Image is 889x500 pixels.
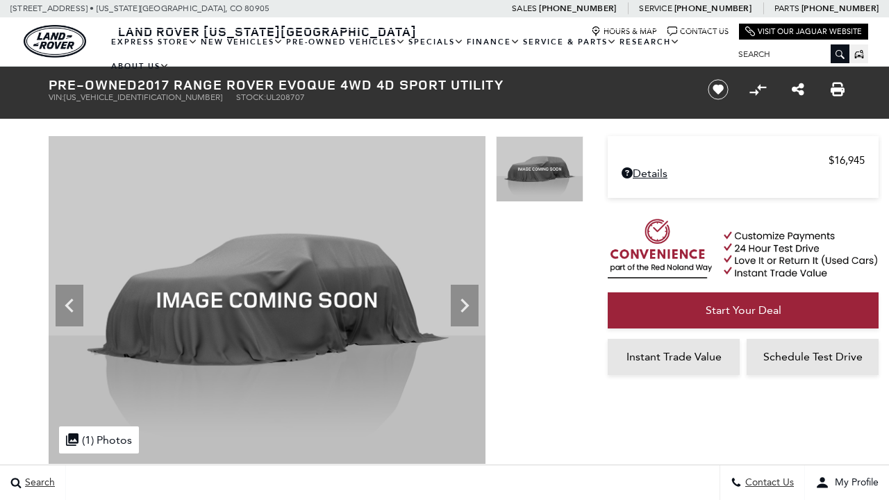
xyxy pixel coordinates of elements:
[747,79,768,100] button: Compare vehicle
[728,46,849,62] input: Search
[49,92,64,102] span: VIN:
[591,26,657,37] a: Hours & Map
[59,426,139,453] div: (1) Photos
[829,477,879,489] span: My Profile
[831,81,845,98] a: Print this Pre-Owned 2017 Range Rover Evoque 4WD 4D Sport Utility
[199,30,285,54] a: New Vehicles
[742,477,794,489] span: Contact Us
[285,30,407,54] a: Pre-Owned Vehicles
[829,154,865,167] span: $16,945
[118,23,417,40] span: Land Rover [US_STATE][GEOGRAPHIC_DATA]
[747,339,879,375] a: Schedule Test Drive
[703,78,733,101] button: Save vehicle
[465,30,522,54] a: Finance
[539,3,616,14] a: [PHONE_NUMBER]
[618,30,681,54] a: Research
[792,81,804,98] a: Share this Pre-Owned 2017 Range Rover Evoque 4WD 4D Sport Utility
[110,23,425,40] a: Land Rover [US_STATE][GEOGRAPHIC_DATA]
[622,154,865,167] a: $16,945
[763,350,863,363] span: Schedule Test Drive
[522,30,618,54] a: Service & Parts
[608,339,740,375] a: Instant Trade Value
[24,25,86,58] a: land-rover
[496,136,583,202] img: Used 2017 White Land Rover image 1
[805,465,889,500] button: user-profile-menu
[801,3,879,14] a: [PHONE_NUMBER]
[512,3,537,13] span: Sales
[626,350,722,363] span: Instant Trade Value
[110,54,171,78] a: About Us
[49,75,138,94] strong: Pre-Owned
[10,3,269,13] a: [STREET_ADDRESS] • [US_STATE][GEOGRAPHIC_DATA], CO 80905
[706,303,781,317] span: Start Your Deal
[64,92,222,102] span: [US_VEHICLE_IDENTIFICATION_NUMBER]
[745,26,862,37] a: Visit Our Jaguar Website
[639,3,672,13] span: Service
[110,30,199,54] a: EXPRESS STORE
[667,26,729,37] a: Contact Us
[236,92,266,102] span: Stock:
[266,92,305,102] span: UL208707
[24,25,86,58] img: Land Rover
[774,3,799,13] span: Parts
[49,136,485,464] img: Used 2017 White Land Rover image 1
[407,30,465,54] a: Specials
[110,30,728,78] nav: Main Navigation
[622,167,865,180] a: Details
[608,292,879,328] a: Start Your Deal
[674,3,751,14] a: [PHONE_NUMBER]
[22,477,55,489] span: Search
[49,77,684,92] h1: 2017 Range Rover Evoque 4WD 4D Sport Utility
